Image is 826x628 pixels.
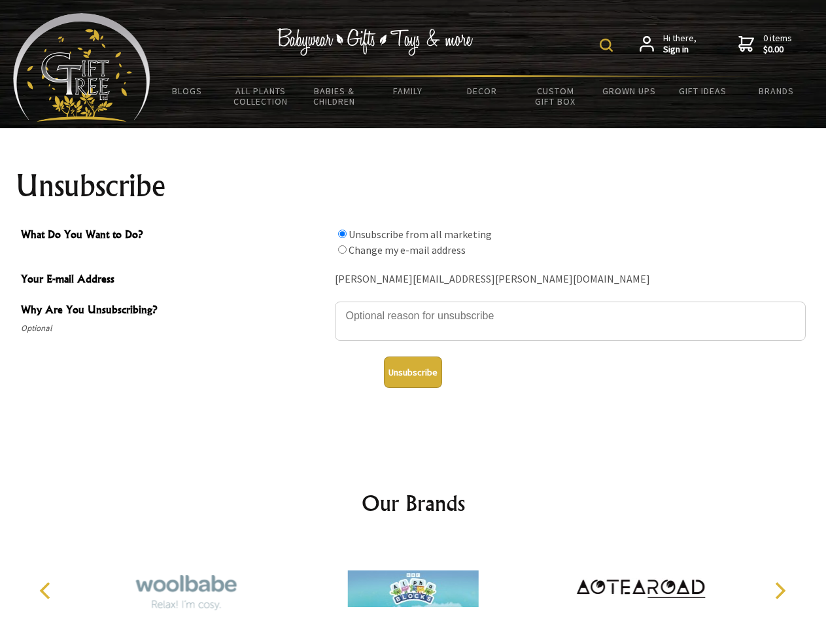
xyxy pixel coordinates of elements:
[763,44,792,56] strong: $0.00
[21,302,328,321] span: Why Are You Unsubscribing?
[335,302,806,341] textarea: Why Are You Unsubscribing?
[740,77,814,105] a: Brands
[663,33,697,56] span: Hi there,
[338,230,347,238] input: What Do You Want to Do?
[349,228,492,241] label: Unsubscribe from all marketing
[371,77,445,105] a: Family
[338,245,347,254] input: What Do You Want to Do?
[16,170,811,201] h1: Unsubscribe
[13,13,150,122] img: Babyware - Gifts - Toys and more...
[21,271,328,290] span: Your E-mail Address
[21,321,328,336] span: Optional
[21,226,328,245] span: What Do You Want to Do?
[384,357,442,388] button: Unsubscribe
[519,77,593,115] a: Custom Gift Box
[765,576,794,605] button: Next
[640,33,697,56] a: Hi there,Sign in
[26,487,800,519] h2: Our Brands
[298,77,371,115] a: Babies & Children
[224,77,298,115] a: All Plants Collection
[738,33,792,56] a: 0 items$0.00
[349,243,466,256] label: Change my e-mail address
[592,77,666,105] a: Grown Ups
[445,77,519,105] a: Decor
[666,77,740,105] a: Gift Ideas
[600,39,613,52] img: product search
[33,576,61,605] button: Previous
[763,32,792,56] span: 0 items
[150,77,224,105] a: BLOGS
[663,44,697,56] strong: Sign in
[277,28,473,56] img: Babywear - Gifts - Toys & more
[335,270,806,290] div: [PERSON_NAME][EMAIL_ADDRESS][PERSON_NAME][DOMAIN_NAME]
